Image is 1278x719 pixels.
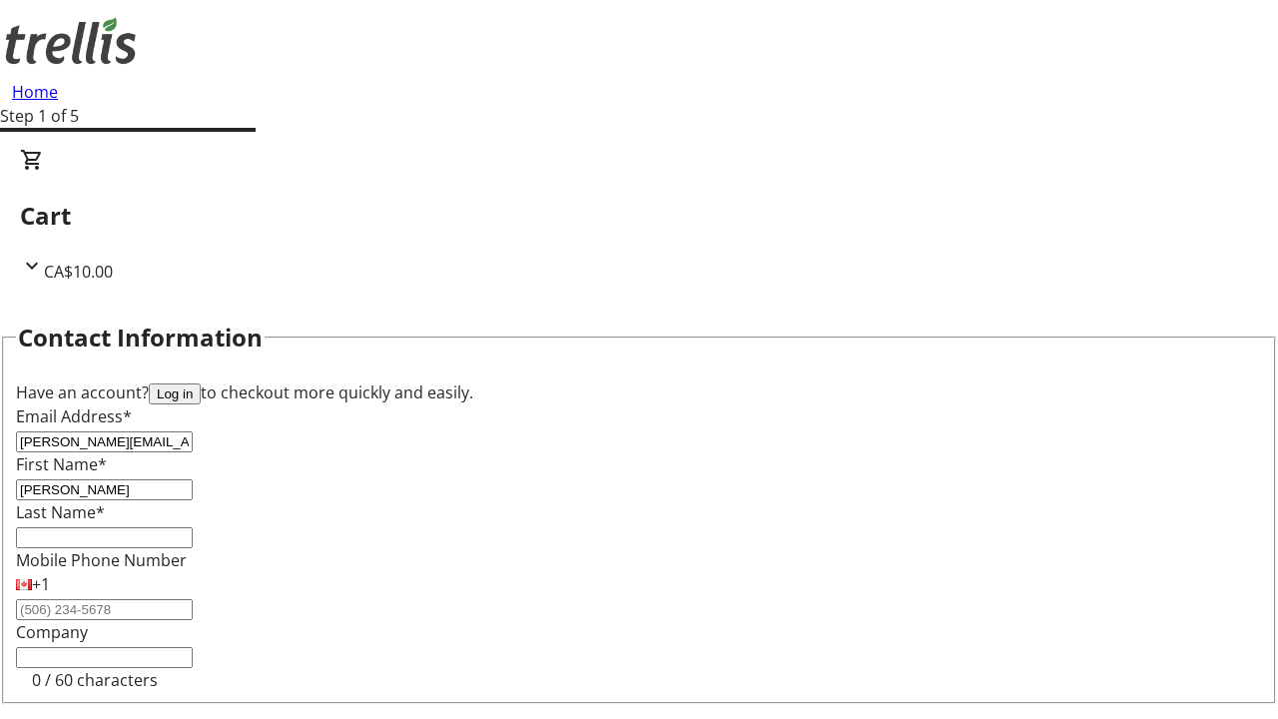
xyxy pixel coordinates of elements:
div: CartCA$10.00 [20,148,1258,284]
label: Email Address* [16,405,132,427]
input: (506) 234-5678 [16,599,193,620]
label: Last Name* [16,501,105,523]
h2: Cart [20,198,1258,234]
button: Log in [149,383,201,404]
label: Mobile Phone Number [16,549,187,571]
div: Have an account? to checkout more quickly and easily. [16,380,1262,404]
span: CA$10.00 [44,261,113,283]
label: Company [16,621,88,643]
label: First Name* [16,453,107,475]
h2: Contact Information [18,320,263,356]
tr-character-limit: 0 / 60 characters [32,669,158,691]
